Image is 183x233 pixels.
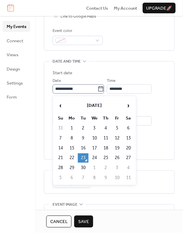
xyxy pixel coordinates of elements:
td: 17 [89,143,100,153]
a: Connect [3,35,30,46]
button: Upgrade🚀 [143,3,176,13]
td: 6 [123,123,134,133]
span: Save [78,219,89,225]
th: We [89,114,100,123]
th: [DATE] [67,99,122,113]
td: 12 [112,133,122,143]
span: Contact Us [86,5,108,12]
td: 30 [78,163,89,173]
td: 10 [89,133,100,143]
td: 11 [100,133,111,143]
span: Date and time [53,59,81,65]
td: 5 [55,173,66,183]
span: My Account [114,5,137,12]
td: 4 [123,163,134,173]
td: 7 [55,133,66,143]
td: 9 [78,133,89,143]
span: › [123,99,133,112]
td: 18 [100,143,111,153]
th: Mo [67,114,77,123]
td: 10 [112,173,122,183]
img: logo [7,4,14,12]
td: 2 [100,163,111,173]
span: Link to Google Maps [61,14,96,20]
div: Start date [53,70,72,77]
div: Event color [53,28,101,35]
span: Form [7,94,17,101]
span: Time [107,78,115,85]
span: Upgrade 🚀 [146,5,172,12]
span: ‹ [56,99,66,112]
td: 5 [112,123,122,133]
td: 27 [123,153,134,163]
td: 16 [78,143,89,153]
td: 8 [67,133,77,143]
td: 9 [100,173,111,183]
a: Form [3,92,30,102]
td: 1 [89,163,100,173]
a: My Events [3,21,30,32]
button: Cancel [46,216,72,228]
td: 13 [123,133,134,143]
td: 7 [78,173,89,183]
td: 20 [123,143,134,153]
td: 31 [55,123,66,133]
th: Sa [123,114,134,123]
td: 24 [89,153,100,163]
td: 3 [112,163,122,173]
a: Views [3,49,30,60]
td: 29 [67,163,77,173]
th: Tu [78,114,89,123]
td: 21 [55,153,66,163]
th: Th [100,114,111,123]
td: 8 [89,173,100,183]
td: 2 [78,123,89,133]
td: 4 [100,123,111,133]
span: Date [53,78,61,85]
td: 14 [55,143,66,153]
td: 23 [78,153,89,163]
td: 22 [67,153,77,163]
td: 3 [89,123,100,133]
td: 1 [67,123,77,133]
a: Design [3,64,30,74]
th: Su [55,114,66,123]
span: Views [7,52,18,58]
td: 26 [112,153,122,163]
span: Event image [53,202,78,208]
span: Recurring event [53,167,87,174]
td: 28 [55,163,66,173]
div: End date [53,102,70,109]
span: Connect [7,38,23,44]
a: My Account [114,5,137,11]
span: Date [53,110,61,117]
td: 11 [123,173,134,183]
td: 6 [67,173,77,183]
td: 25 [100,153,111,163]
span: My Events [7,23,26,30]
th: Fr [112,114,122,123]
span: Design [7,66,20,73]
td: 19 [112,143,122,153]
a: Settings [3,78,30,88]
span: Cancel [50,219,68,225]
span: Settings [7,80,23,87]
button: Save [74,216,93,228]
td: 15 [67,143,77,153]
a: Contact Us [86,5,108,11]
